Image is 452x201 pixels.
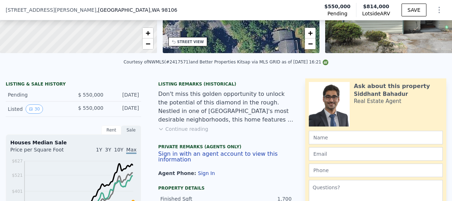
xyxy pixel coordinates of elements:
div: STREET VIEW [177,39,204,45]
span: + [308,29,313,37]
span: , [GEOGRAPHIC_DATA] [96,6,177,14]
a: Zoom in [305,28,316,38]
span: Max [126,147,136,154]
button: Show Options [432,3,446,17]
span: [STREET_ADDRESS][PERSON_NAME] [6,6,96,14]
div: Pending [8,91,68,98]
button: View historical data [26,104,43,114]
div: Siddhant Bahadur [354,91,408,98]
div: Courtesy of NWMLS (#2417571) and Better Properties Kitsap via MLS GRID as of [DATE] 16:21 [124,60,329,65]
button: Continue reading [158,125,208,133]
span: − [145,39,150,48]
input: Phone [309,164,443,177]
span: − [308,39,313,48]
div: Real Estate Agent [354,98,402,105]
input: Email [309,147,443,161]
img: NWMLS Logo [323,60,328,65]
span: $ 550,000 [78,105,103,111]
span: $ 550,000 [78,92,103,98]
div: [DATE] [109,91,139,98]
span: , WA 98106 [150,7,177,13]
div: LISTING & SALE HISTORY [6,81,141,88]
div: Price per Square Foot [10,146,74,158]
span: Agent Phone: [158,170,198,176]
span: 1Y [96,147,102,153]
a: Zoom in [142,28,153,38]
div: Property details [158,185,294,191]
button: SAVE [402,4,426,16]
div: Rent [101,125,121,135]
span: Pending [328,10,348,17]
button: Sign In [198,170,215,176]
div: Listing Remarks (Historical) [158,81,294,87]
a: Zoom out [142,38,153,49]
span: $814,000 [363,4,389,9]
tspan: $401 [12,189,23,194]
span: Lotside ARV [362,10,390,17]
div: Ask about this property [354,82,430,91]
span: 3Y [105,147,111,153]
input: Name [309,131,443,144]
span: 10Y [114,147,123,153]
div: Sale [121,125,141,135]
tspan: $521 [12,173,23,178]
div: Listed [8,104,68,114]
button: Sign in with an agent account to view this information [158,151,294,163]
a: Zoom out [305,38,316,49]
span: + [145,29,150,37]
tspan: $627 [12,159,23,164]
span: $550,000 [324,3,351,10]
div: [DATE] [109,104,139,114]
div: Houses Median Sale [10,139,136,146]
div: Private Remarks (Agents Only) [158,144,294,151]
div: Don't miss this golden opportunity to unlock the potential of this diamond in the rough. Nestled ... [158,90,294,124]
